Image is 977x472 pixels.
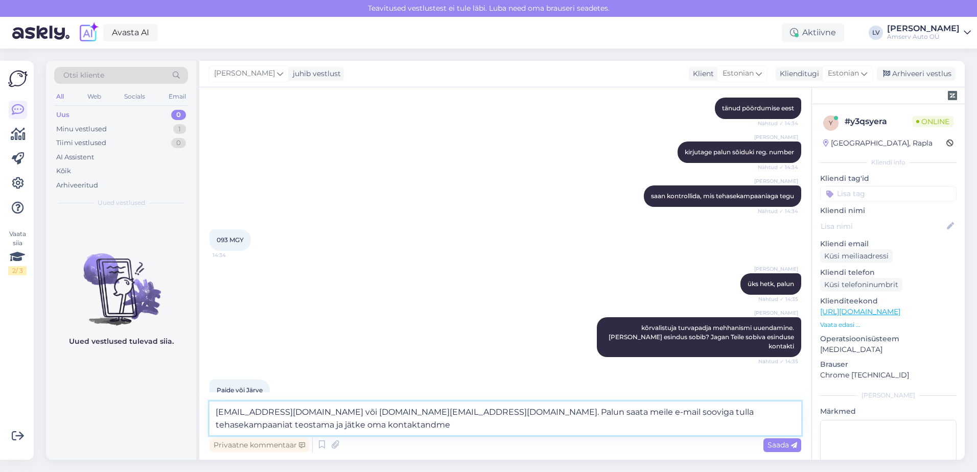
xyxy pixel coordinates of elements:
span: Nähtud ✓ 14:35 [758,295,798,303]
div: Privaatne kommentaar [210,438,309,452]
span: [PERSON_NAME] [754,133,798,141]
div: [PERSON_NAME] [820,391,957,400]
p: Kliendi telefon [820,267,957,278]
div: [PERSON_NAME] [887,25,960,33]
div: Email [167,90,188,103]
div: Kliendi info [820,158,957,167]
span: kõrvalistuja turvapadja mehhanismi uuendamine. [PERSON_NAME] esindus sobib? Jagan Teile sobiva es... [609,324,796,350]
span: Nähtud ✓ 14:34 [758,163,798,171]
p: Kliendi tag'id [820,173,957,184]
img: explore-ai [78,22,99,43]
div: Küsi telefoninumbrit [820,278,902,292]
span: [PERSON_NAME] [754,309,798,317]
img: Askly Logo [8,69,28,88]
img: zendesk [948,91,957,100]
div: Aktiivne [782,23,844,42]
div: 0 [171,110,186,120]
p: Märkmed [820,406,957,417]
span: Saada [767,440,797,450]
span: Nähtud ✓ 14:34 [758,120,798,127]
a: Avasta AI [103,24,158,41]
a: [PERSON_NAME]Amserv Auto OÜ [887,25,971,41]
div: 2 / 3 [8,266,27,275]
span: Uued vestlused [98,198,145,207]
div: Web [85,90,103,103]
div: Klienditugi [776,68,819,79]
div: [GEOGRAPHIC_DATA], Rapla [823,138,933,149]
div: Minu vestlused [56,124,107,134]
span: üks hetk, palun [748,280,794,288]
div: Klient [689,68,714,79]
span: Paide või Järve [217,386,263,394]
p: Operatsioonisüsteem [820,334,957,344]
div: juhib vestlust [289,68,341,79]
div: Socials [122,90,147,103]
span: Nähtud ✓ 14:35 [758,358,798,365]
div: AI Assistent [56,152,94,162]
span: 093 MGY [217,236,244,244]
div: 0 [171,138,186,148]
span: [PERSON_NAME] [754,265,798,273]
span: Estonian [828,68,859,79]
span: 14:34 [213,251,251,259]
div: Küsi meiliaadressi [820,249,893,263]
p: Chrome [TECHNICAL_ID] [820,370,957,381]
input: Lisa tag [820,186,957,201]
div: Uus [56,110,69,120]
div: Amserv Auto OÜ [887,33,960,41]
div: Vaata siia [8,229,27,275]
span: Otsi kliente [63,70,104,81]
div: LV [869,26,883,40]
span: [PERSON_NAME] [754,177,798,185]
div: # y3qsyera [845,115,912,128]
div: Tiimi vestlused [56,138,106,148]
p: Brauser [820,359,957,370]
span: Estonian [723,68,754,79]
div: 1 [173,124,186,134]
div: Arhiveeri vestlus [877,67,956,81]
p: Uued vestlused tulevad siia. [69,336,174,347]
span: y [829,119,833,127]
p: [MEDICAL_DATA] [820,344,957,355]
div: Kõik [56,166,71,176]
p: Vaata edasi ... [820,320,957,329]
span: [PERSON_NAME] [214,68,275,79]
span: saan kontrollida, mis tehasekampaaniaga tegu [651,192,794,200]
span: Nähtud ✓ 14:34 [758,207,798,215]
div: All [54,90,66,103]
a: [URL][DOMAIN_NAME] [820,307,900,316]
span: Online [912,116,953,127]
p: Kliendi nimi [820,205,957,216]
textarea: [EMAIL_ADDRESS][DOMAIN_NAME] või [DOMAIN_NAME][EMAIL_ADDRESS][DOMAIN_NAME]. Palun saata meile e-m... [210,402,801,435]
p: Kliendi email [820,239,957,249]
span: tänud pöördumise eest [722,104,794,112]
div: Arhiveeritud [56,180,98,191]
p: Klienditeekond [820,296,957,306]
input: Lisa nimi [821,221,945,232]
img: No chats [46,235,196,327]
span: kirjutage palun sõiduki reg. number [685,148,794,156]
